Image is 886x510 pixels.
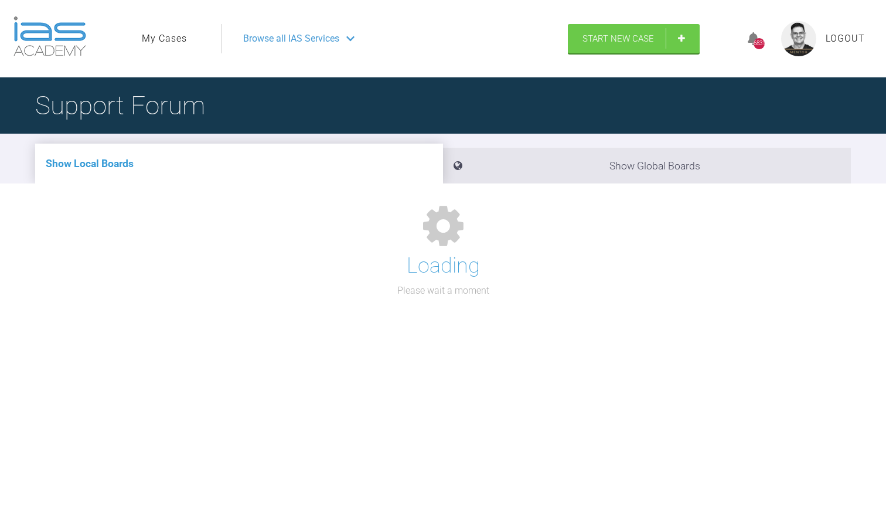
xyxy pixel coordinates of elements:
[568,24,700,53] a: Start New Case
[13,16,86,56] img: logo-light.3e3ef733.png
[781,21,816,56] img: profile.png
[142,31,187,46] a: My Cases
[35,144,443,183] li: Show Local Boards
[243,31,339,46] span: Browse all IAS Services
[35,85,205,126] h1: Support Forum
[582,33,654,44] span: Start New Case
[754,38,765,49] div: 6831
[397,283,489,298] p: Please wait a moment
[407,249,480,283] h1: Loading
[826,31,865,46] a: Logout
[443,148,851,183] li: Show Global Boards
